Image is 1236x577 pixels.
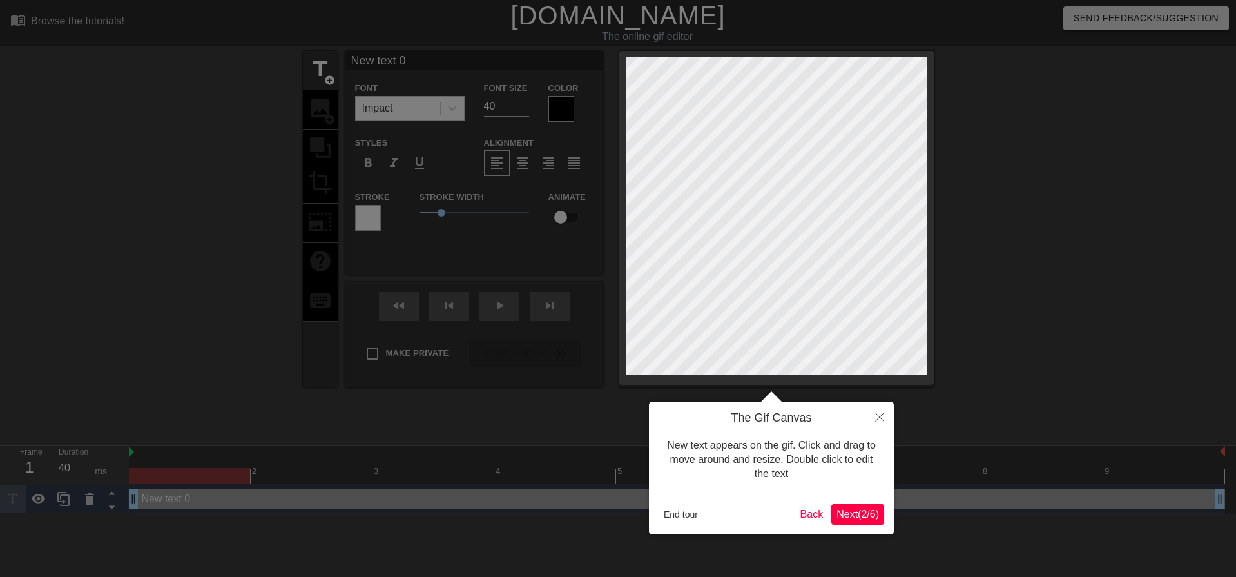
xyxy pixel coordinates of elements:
button: Close [865,402,894,431]
button: End tour [659,505,703,524]
button: Next [831,504,884,525]
h4: The Gif Canvas [659,411,884,425]
span: Next ( 2 / 6 ) [836,509,879,520]
div: New text appears on the gif. Click and drag to move around and resize. Double click to edit the text [659,425,884,494]
button: Back [795,504,829,525]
